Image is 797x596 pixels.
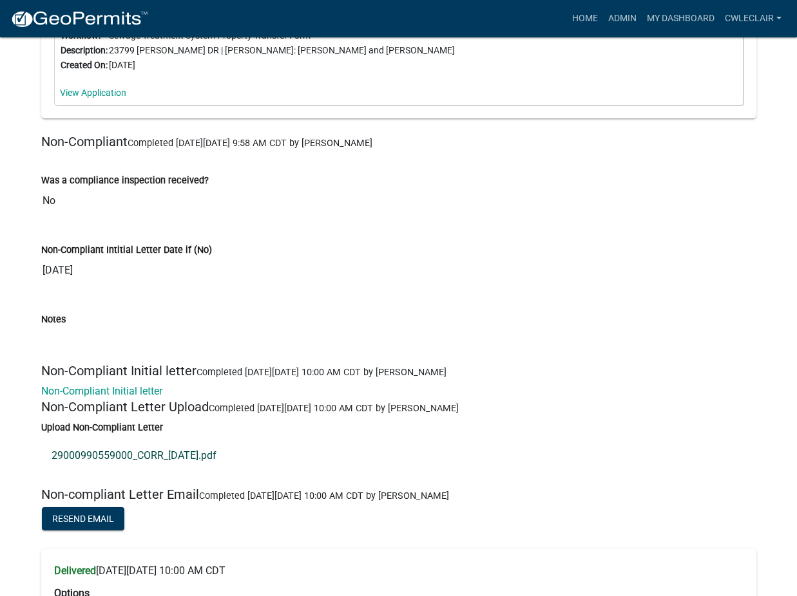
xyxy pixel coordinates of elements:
[42,507,124,530] button: Resend Email
[54,564,744,577] h6: [DATE][DATE] 10:00 AM CDT
[41,424,163,433] label: Upload Non-Compliant Letter
[108,43,456,58] td: 23799 [PERSON_NAME] DR | [PERSON_NAME]: [PERSON_NAME] and [PERSON_NAME]
[642,6,720,31] a: My Dashboard
[41,363,756,378] h5: Non-Compliant Initial letter
[41,399,756,414] h5: Non-Compliant Letter Upload
[41,246,212,255] label: Non-Compliant Intitial Letter Date if (No)
[60,88,126,98] a: View Application
[41,440,756,471] a: 29000990559000_CORR_[DATE].pdf
[128,138,372,149] span: Completed [DATE][DATE] 9:58 AM CDT by [PERSON_NAME]
[720,6,787,31] a: cwleclair
[199,490,449,501] span: Completed [DATE][DATE] 10:00 AM CDT by [PERSON_NAME]
[41,134,756,149] h5: Non-Compliant
[54,564,96,577] strong: Delivered
[197,367,447,378] span: Completed [DATE][DATE] 10:00 AM CDT by [PERSON_NAME]
[209,403,459,414] span: Completed [DATE][DATE] 10:00 AM CDT by [PERSON_NAME]
[61,60,108,70] b: Created On:
[52,513,114,523] span: Resend Email
[61,45,108,55] b: Description:
[108,58,456,73] td: [DATE]
[41,315,66,324] label: Notes
[567,6,603,31] a: Home
[61,30,101,41] b: Workflow:
[603,6,642,31] a: Admin
[41,385,162,397] a: Non-Compliant Initial letter
[41,487,756,502] h5: Non-compliant Letter Email
[41,176,209,185] label: Was a compliance inspection received?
